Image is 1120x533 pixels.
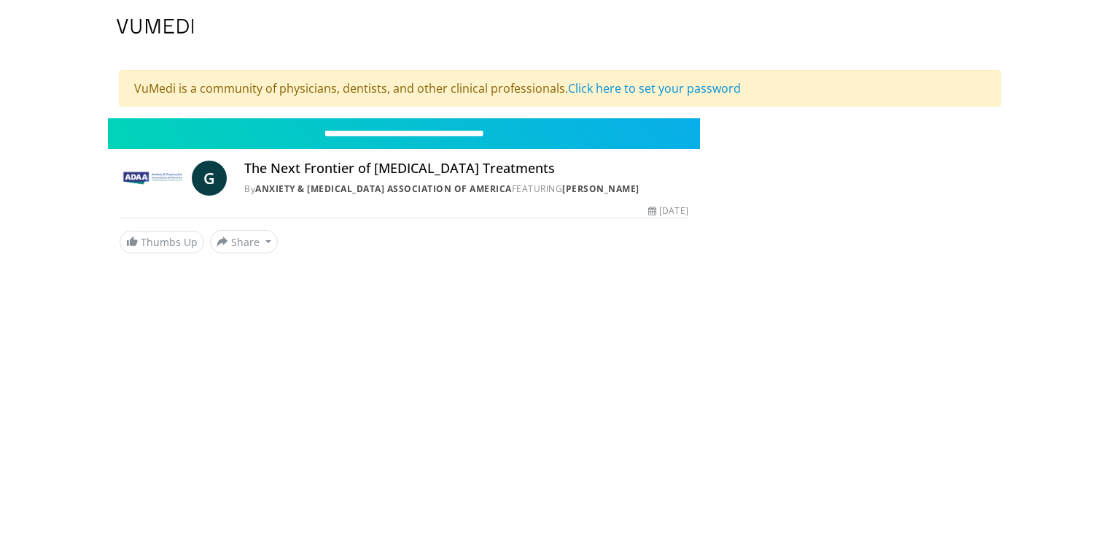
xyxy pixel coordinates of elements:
[244,161,688,177] h4: The Next Frontier of [MEDICAL_DATA] Treatments
[648,204,688,218] div: [DATE]
[192,161,227,196] a: G
[210,230,278,253] button: Share
[562,183,639,195] a: [PERSON_NAME]
[117,19,194,34] img: VuMedi Logo
[119,70,1001,107] div: VuMedi is a community of physicians, dentists, and other clinical professionals.
[120,231,204,253] a: Thumbs Up
[244,183,688,196] div: By FEATURING
[120,161,186,196] img: Anxiety & Depression Association of America
[255,183,512,195] a: Anxiety & [MEDICAL_DATA] Association of America
[568,80,741,96] a: Click here to set your password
